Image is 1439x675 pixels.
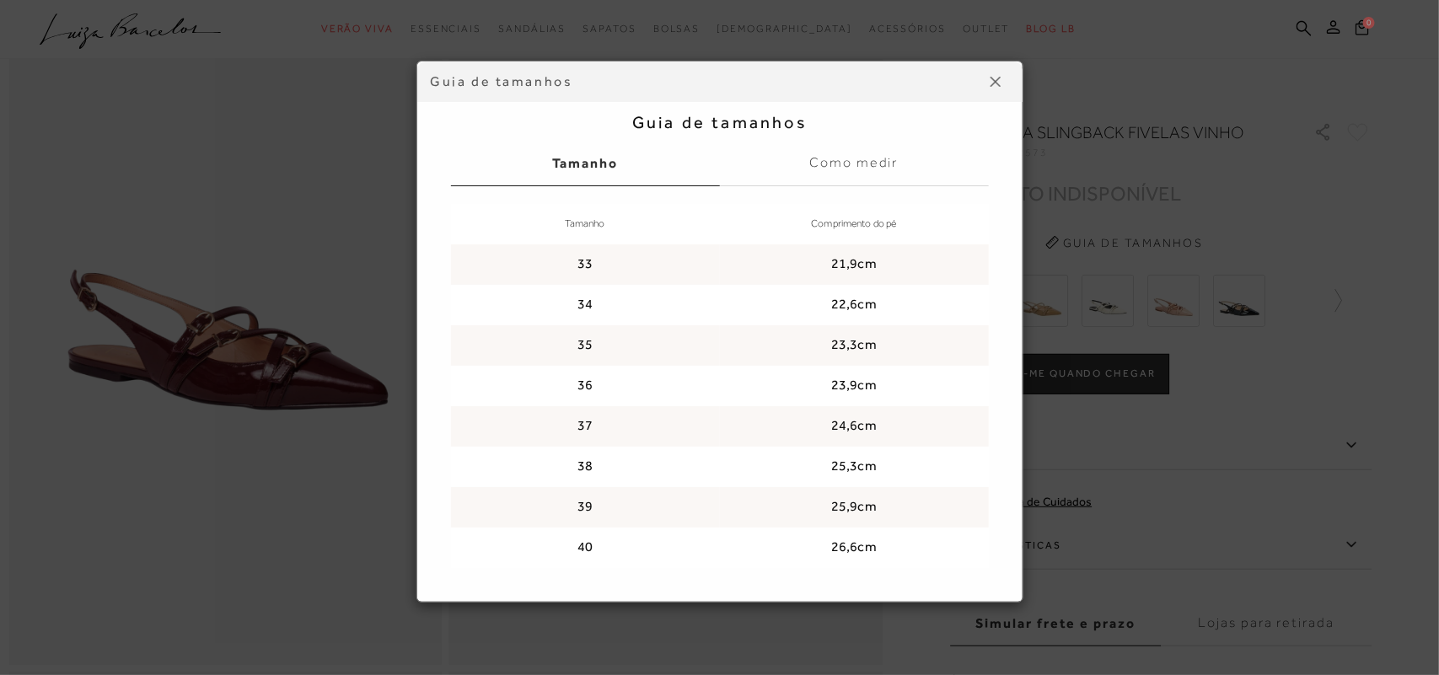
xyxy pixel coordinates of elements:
td: 33 [451,244,720,285]
td: 34 [451,285,720,325]
div: Guia de tamanhos [431,72,982,91]
label: Como medir [720,141,989,186]
td: 23,3cm [720,325,989,366]
td: 25,3cm [720,447,989,487]
td: 40 [451,528,720,568]
h2: Guia de tamanhos [451,112,989,132]
td: 24,6cm [720,406,989,447]
td: 39 [451,487,720,528]
td: 21,9cm [720,244,989,285]
td: 37 [451,406,720,447]
td: 38 [451,447,720,487]
td: 22,6cm [720,285,989,325]
label: Tamanho [451,141,720,186]
th: Comprimento do pé [720,204,989,244]
td: 35 [451,325,720,366]
td: 26,6cm [720,528,989,568]
img: icon-close.png [991,77,1001,87]
td: 36 [451,366,720,406]
td: 23,9cm [720,366,989,406]
th: Tamanho [451,204,720,244]
td: 25,9cm [720,487,989,528]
